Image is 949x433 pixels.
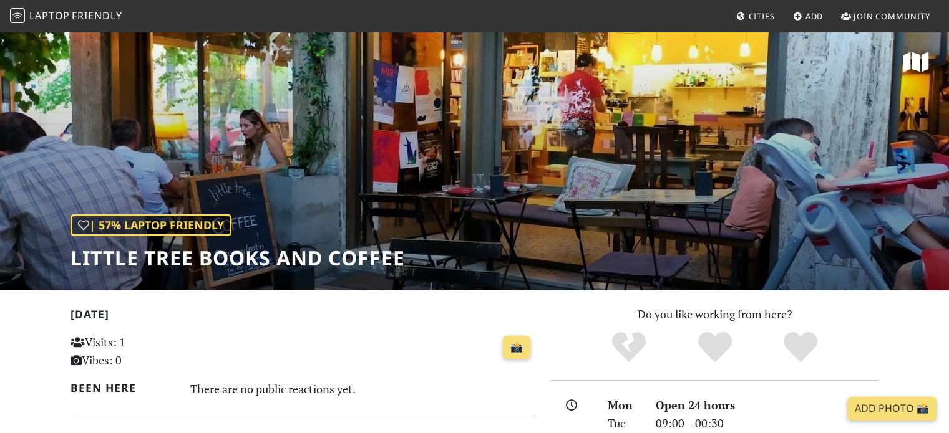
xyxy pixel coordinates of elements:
[749,11,775,22] span: Cities
[836,5,935,27] a: Join Community
[71,381,176,394] h2: Been here
[71,214,231,236] div: | 57% Laptop Friendly
[72,9,122,22] span: Friendly
[854,11,930,22] span: Join Community
[10,8,25,23] img: LaptopFriendly
[29,9,70,22] span: Laptop
[190,379,536,399] div: There are no public reactions yet.
[600,414,648,432] div: Tue
[648,414,887,432] div: 09:00 – 00:30
[71,246,405,270] h1: Little Tree Books and Coffee
[805,11,824,22] span: Add
[731,5,780,27] a: Cities
[71,333,216,369] p: Visits: 1 Vibes: 0
[586,330,672,364] div: No
[503,336,530,359] a: 📸
[71,308,536,326] h2: [DATE]
[788,5,829,27] a: Add
[757,330,844,364] div: Definitely!
[648,396,887,414] div: Open 24 hours
[10,6,122,27] a: LaptopFriendly LaptopFriendly
[551,305,879,323] p: Do you like working from here?
[672,330,758,364] div: Yes
[600,396,648,414] div: Mon
[847,397,937,421] a: Add Photo 📸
